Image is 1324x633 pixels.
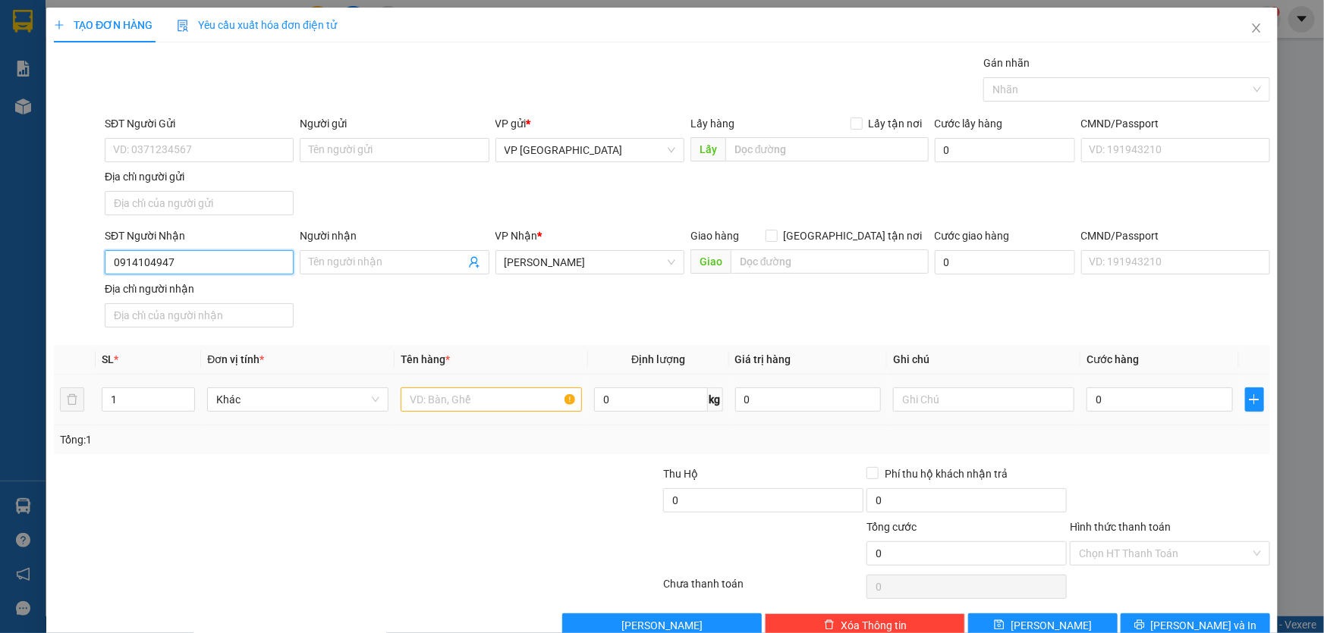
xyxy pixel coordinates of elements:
[177,20,189,32] img: icon
[690,137,725,161] span: Lấy
[505,251,675,274] span: Phan Đình Phùng
[1070,521,1171,533] label: Hình thức thanh toán
[663,468,698,480] span: Thu Hộ
[1250,22,1263,34] span: close
[893,387,1074,412] input: Ghi Chú
[735,387,882,412] input: 0
[495,230,538,242] span: VP Nhận
[879,465,1014,482] span: Phí thu hộ khách nhận trả
[725,137,929,161] input: Dọc đường
[60,387,84,412] button: delete
[55,50,130,64] strong: 0931 600 979
[935,250,1075,274] input: Cước giao hàng
[866,521,917,533] span: Tổng cước
[708,387,723,412] span: kg
[935,118,1003,130] label: Cước lấy hàng
[1245,387,1264,412] button: plus
[1246,393,1263,406] span: plus
[505,139,675,161] span: VP Đà Nẵng
[10,95,76,116] span: VP GỬI:
[60,14,207,36] span: ĐỨC ĐẠT GIA LAI
[401,353,450,365] span: Tên hàng
[105,280,294,297] div: Địa chỉ người nhận
[495,115,684,132] div: VP gửi
[1087,353,1139,365] span: Cước hàng
[105,115,294,132] div: SĐT Người Gửi
[690,230,739,242] span: Giao hàng
[468,256,480,268] span: user-add
[983,57,1030,69] label: Gán nhãn
[105,191,294,215] input: Địa chỉ của người gửi
[1134,619,1145,631] span: printer
[631,353,685,365] span: Định lượng
[102,353,114,365] span: SL
[1081,227,1270,244] div: CMND/Passport
[300,115,489,132] div: Người gửi
[863,115,929,132] span: Lấy tận nơi
[731,249,929,274] input: Dọc đường
[735,353,791,365] span: Giá trị hàng
[1081,115,1270,132] div: CMND/Passport
[54,19,153,31] span: TẠO ĐƠN HÀNG
[135,74,209,88] strong: 0901 933 179
[54,20,64,30] span: plus
[105,303,294,327] input: Địa chỉ của người nhận
[994,619,1005,631] span: save
[662,575,866,602] div: Chưa thanh toán
[690,249,731,274] span: Giao
[105,168,294,185] div: Địa chỉ người gửi
[135,42,230,57] strong: [PERSON_NAME]:
[10,95,188,137] span: VP [GEOGRAPHIC_DATA]
[177,19,337,31] span: Yêu cầu xuất hóa đơn điện tử
[778,227,929,244] span: [GEOGRAPHIC_DATA] tận nơi
[135,42,257,71] strong: 0901 900 568
[824,619,835,631] span: delete
[887,345,1080,374] th: Ghi chú
[690,118,734,130] span: Lấy hàng
[10,50,55,64] strong: Sài Gòn:
[1235,8,1278,50] button: Close
[60,431,511,448] div: Tổng: 1
[401,387,582,412] input: VD: Bàn, Ghế
[207,353,264,365] span: Đơn vị tính
[105,227,294,244] div: SĐT Người Nhận
[935,138,1075,162] input: Cước lấy hàng
[935,230,1010,242] label: Cước giao hàng
[300,227,489,244] div: Người nhận
[10,67,84,81] strong: 0901 936 968
[216,388,379,411] span: Khác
